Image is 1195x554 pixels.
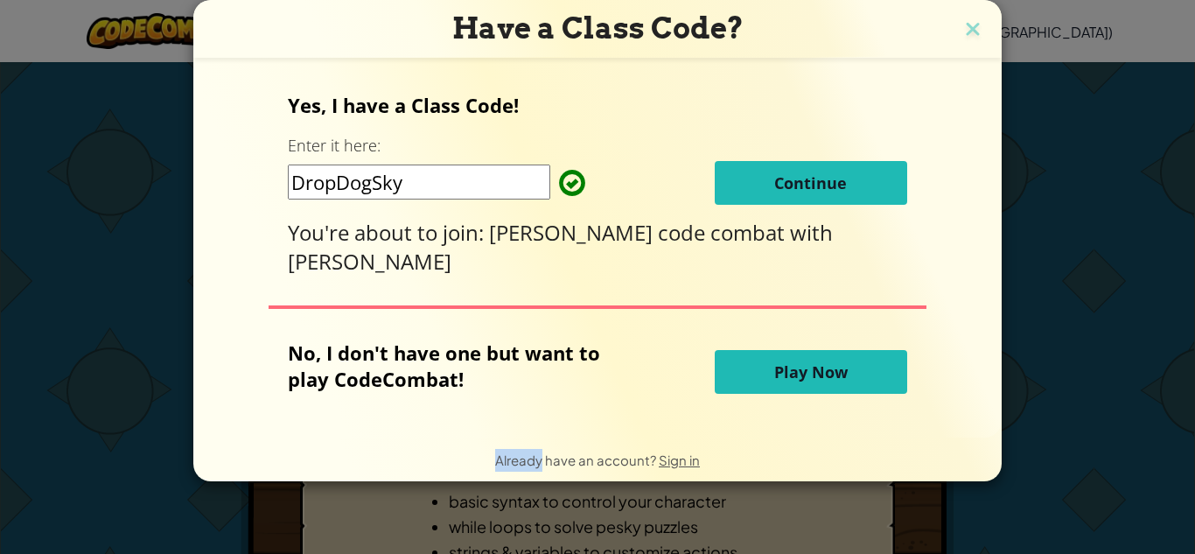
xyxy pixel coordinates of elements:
button: Play Now [715,350,907,394]
p: No, I don't have one but want to play CodeCombat! [288,340,626,392]
button: Continue [715,161,907,205]
span: [PERSON_NAME] code combat [489,218,790,247]
span: Continue [774,172,847,193]
a: Sign in [659,452,700,468]
span: with [790,218,833,247]
span: You're about to join: [288,218,489,247]
img: close icon [961,18,984,44]
label: Enter it here: [288,135,381,157]
span: Have a Class Code? [452,11,744,46]
span: [PERSON_NAME] [288,247,451,276]
p: Yes, I have a Class Code! [288,92,906,118]
span: Play Now [774,361,848,382]
span: Already have an account? [495,452,659,468]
